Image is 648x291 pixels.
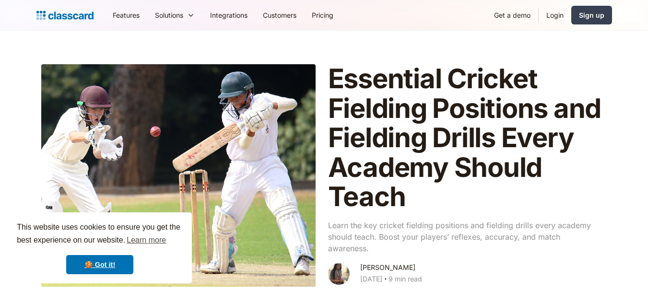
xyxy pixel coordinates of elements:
a: Integrations [202,4,255,26]
a: Sign up [571,6,612,24]
div: ‧ [382,273,389,287]
a: Customers [255,4,304,26]
a: dismiss cookie message [66,255,133,274]
a: Login [539,4,571,26]
h1: Essential Cricket Fielding Positions and Fielding Drills Every Academy Should Teach [328,64,602,212]
a: Features [105,4,147,26]
a: Pricing [304,4,341,26]
div: Solutions [147,4,202,26]
div: [PERSON_NAME] [360,262,415,273]
div: cookieconsent [8,212,192,283]
div: 9 min read [389,273,422,285]
a: Get a demo [486,4,538,26]
div: [DATE] [360,273,382,285]
a: learn more about cookies [125,233,167,247]
p: Learn the key cricket fielding positions and fielding drills every academy should teach. Boost yo... [328,220,602,254]
div: Sign up [579,10,604,20]
span: This website uses cookies to ensure you get the best experience on our website. [17,221,183,247]
a: home [36,9,94,22]
div: Solutions [155,10,183,20]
